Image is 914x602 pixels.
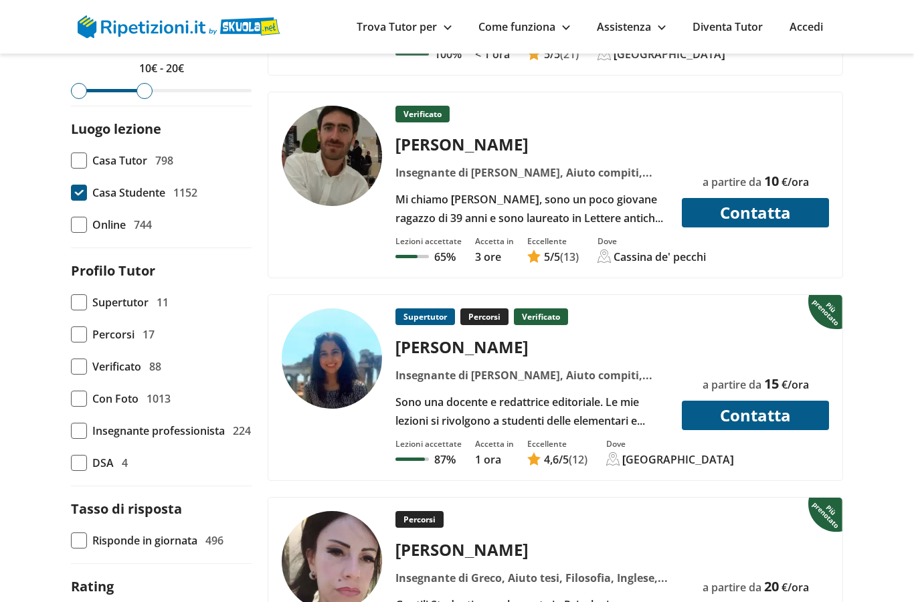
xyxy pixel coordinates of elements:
div: Lezioni accettate [395,235,462,247]
span: 17 [143,325,155,344]
div: Cassina de' pecchi [614,249,706,264]
span: (13) [560,249,579,264]
img: tutor a Cassina de' Pecchi - Antonio [282,106,382,206]
span: a partire da [703,377,761,392]
div: Insegnante di [PERSON_NAME], Aiuto compiti, [PERSON_NAME] prova invalsi, [PERSON_NAME], [PERSON_N... [391,163,674,182]
span: (21) [560,47,579,62]
span: 20 [764,577,779,595]
span: 496 [205,531,223,550]
div: Dove [606,438,734,449]
span: €/ora [782,377,809,392]
a: Trova Tutor per [357,19,452,34]
div: Insegnante di Greco, Aiuto tesi, Filosofia, Inglese, Italiano, Italiano per stranieri, [DEMOGRAPH... [391,569,674,587]
div: Accetta in [475,438,514,449]
p: < 1 ora [475,47,514,62]
a: Come funziona [478,19,570,34]
p: Percorsi [395,511,444,528]
a: 5/5(21) [527,47,579,62]
a: Assistenza [597,19,666,34]
img: tutor a Roma - Lara [282,308,382,409]
span: Verificato [92,357,141,376]
p: 10€ - 20€ [71,59,252,78]
p: 1 ora [475,452,514,467]
span: 744 [134,215,152,234]
p: Percorsi [460,308,509,325]
label: Profilo Tutor [71,262,155,280]
label: Luogo lezione [71,120,161,138]
p: 87% [434,452,456,467]
a: 5/5(13) [527,249,579,264]
a: Diventa Tutor [693,19,763,34]
label: Tasso di risposta [71,500,182,518]
span: DSA [92,454,114,472]
span: /5 [544,452,569,467]
span: 1152 [173,183,197,202]
span: Online [92,215,126,234]
button: Contatta [682,401,829,430]
span: 88 [149,357,161,376]
span: 1013 [147,389,171,408]
img: Piu prenotato [808,294,845,330]
span: 15 [764,375,779,393]
span: 224 [233,421,251,440]
p: 3 ore [475,249,514,264]
div: Insegnante di [PERSON_NAME], Aiuto compiti, Aiuto tesi, Geografia, Italiano, Latino, Storia [391,366,674,385]
p: Verificato [395,106,450,122]
span: 10 [764,172,779,190]
span: Supertutor [92,293,149,312]
div: Sono una docente e redattrice editoriale. Le mie lezioni si rivolgono a studenti delle elementari... [391,393,674,430]
span: Percorsi [92,325,134,344]
span: Con Foto [92,389,139,408]
span: /5 [544,249,560,264]
img: logo Skuola.net | Ripetizioni.it [78,15,280,38]
div: [PERSON_NAME] [391,336,674,358]
span: 4,6 [544,452,559,467]
span: a partire da [703,175,761,189]
span: /5 [544,47,560,62]
label: Rating [71,577,114,595]
p: 65% [434,249,456,264]
div: [GEOGRAPHIC_DATA] [614,47,725,62]
span: €/ora [782,580,809,595]
span: Casa Tutor [92,151,147,170]
span: 5 [544,249,550,264]
span: 11 [157,293,169,312]
div: Eccellente [527,235,579,247]
a: logo Skuola.net | Ripetizioni.it [78,18,280,33]
div: Mi chiamo [PERSON_NAME], sono un poco giovane ragazzo di 39 anni e sono laureato in Lettere antic... [391,190,674,227]
img: Piu prenotato [808,496,845,532]
span: €/ora [782,175,809,189]
div: Lezioni accettate [395,438,462,449]
span: Insegnante professionista [92,421,225,440]
div: [GEOGRAPHIC_DATA] [622,452,734,467]
span: Casa Studente [92,183,165,202]
span: 798 [155,151,173,170]
button: Contatta [682,198,829,227]
span: (12) [569,452,587,467]
div: Accetta in [475,235,514,247]
span: a partire da [703,580,761,595]
a: Accedi [790,19,823,34]
p: Verificato [514,308,568,325]
p: Supertutor [395,308,455,325]
a: 4,6/5(12) [527,452,587,467]
div: Dove [598,235,706,247]
span: 4 [122,454,128,472]
div: [PERSON_NAME] [391,538,674,561]
p: 100% [434,47,462,62]
span: Risponde in giornata [92,531,197,550]
div: Eccellente [527,438,587,449]
span: 5 [544,47,550,62]
div: [PERSON_NAME] [391,133,674,155]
